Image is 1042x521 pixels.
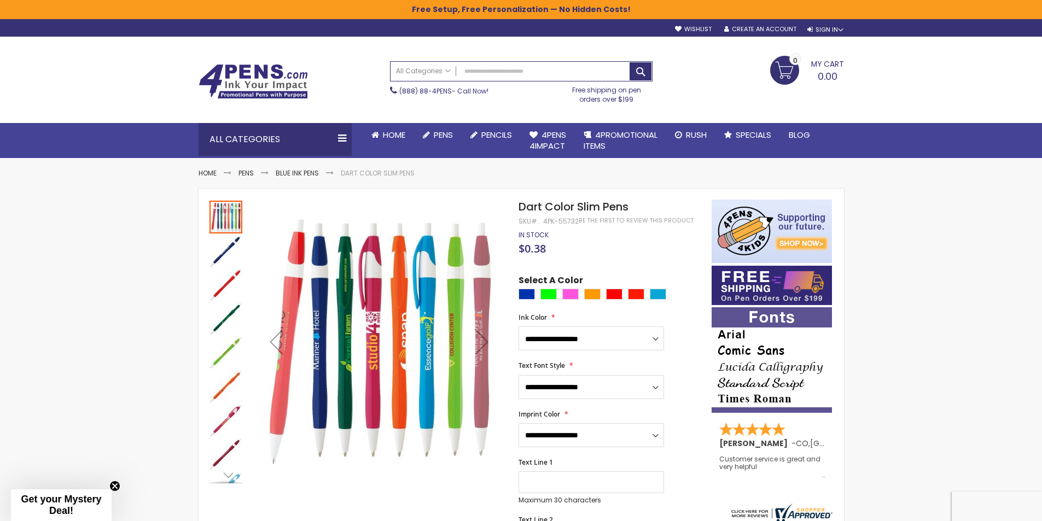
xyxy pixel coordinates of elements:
[209,467,242,483] div: Next
[686,129,707,141] span: Rush
[807,26,843,34] div: Sign In
[818,69,837,83] span: 0.00
[209,233,243,267] div: Dart Color Slim Pens
[209,302,242,335] img: Dart Color Slim Pens
[519,458,553,467] span: Text Line 1
[584,289,601,300] div: Orange
[383,129,405,141] span: Home
[770,56,844,83] a: 0.00 0
[399,86,452,96] a: (888) 88-4PENS
[561,81,653,103] div: Free shipping on pen orders over $199
[109,481,120,491] button: Close teaser
[519,199,628,214] span: Dart Color Slim Pens
[584,129,657,151] span: 4PROMOTIONAL ITEMS
[209,200,243,233] div: Dart Color Slim Pens
[238,168,254,178] a: Pens
[575,123,666,159] a: 4PROMOTIONALITEMS
[810,438,890,449] span: [GEOGRAPHIC_DATA]
[209,370,242,403] img: Dart Color Slim Pens
[712,266,832,305] img: Free shipping on orders over $199
[462,123,521,147] a: Pencils
[254,200,298,483] div: Previous
[209,437,243,471] div: Dart Color Slim Pens
[481,129,512,141] span: Pencils
[519,241,546,256] span: $0.38
[21,494,101,516] span: Get your Mystery Deal!
[209,404,242,437] img: Dart Color Slim Pens
[519,230,549,239] span: In stock
[519,274,583,289] span: Select A Color
[628,289,644,300] div: Bright Red
[719,438,791,449] span: [PERSON_NAME]
[209,267,243,301] div: Dart Color Slim Pens
[796,438,808,449] span: CO
[562,289,579,300] div: Pink
[276,168,319,178] a: Blue ink Pens
[791,438,890,449] span: - ,
[519,496,664,505] p: Maximum 30 characters
[11,489,112,521] div: Get your Mystery Deal!Close teaser
[519,216,539,226] strong: SKU
[540,289,557,300] div: Lime Green
[209,235,242,267] img: Dart Color Slim Pens
[519,231,549,239] div: Availability
[519,313,547,322] span: Ink Color
[341,169,415,178] li: Dart Color Slim Pens
[666,123,715,147] a: Rush
[724,25,796,33] a: Create an Account
[209,336,242,369] img: Dart Color Slim Pens
[606,289,622,300] div: Red
[519,409,560,419] span: Imprint Color
[209,369,243,403] div: Dart Color Slim Pens
[521,123,575,159] a: 4Pens4impact
[209,335,243,369] div: Dart Color Slim Pens
[209,268,242,301] img: Dart Color Slim Pens
[793,55,797,66] span: 0
[543,217,579,226] div: 4pk-55732
[789,129,810,141] span: Blog
[209,403,243,437] div: Dart Color Slim Pens
[363,123,414,147] a: Home
[712,307,832,413] img: font-personalization-examples
[199,123,352,156] div: All Categories
[712,200,832,263] img: 4pens 4 kids
[675,25,712,33] a: Wishlist
[736,129,771,141] span: Specials
[209,301,243,335] div: Dart Color Slim Pens
[519,289,535,300] div: Blue
[414,123,462,147] a: Pens
[199,168,217,178] a: Home
[780,123,819,147] a: Blog
[391,62,456,80] a: All Categories
[396,67,451,75] span: All Categories
[715,123,780,147] a: Specials
[434,129,453,141] span: Pens
[650,289,666,300] div: Turquoise
[529,129,566,151] span: 4Pens 4impact
[952,491,1042,521] iframe: Google Customer Reviews
[399,86,488,96] span: - Call Now!
[199,64,308,99] img: 4Pens Custom Pens and Promotional Products
[579,216,694,225] a: Be the first to review this product
[254,215,504,465] img: Dart Color Slim Pens
[519,361,565,370] span: Text Font Style
[719,455,825,479] div: Customer service is great and very helpful
[209,438,242,471] img: Dart Color Slim Pens
[460,200,504,483] div: Next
